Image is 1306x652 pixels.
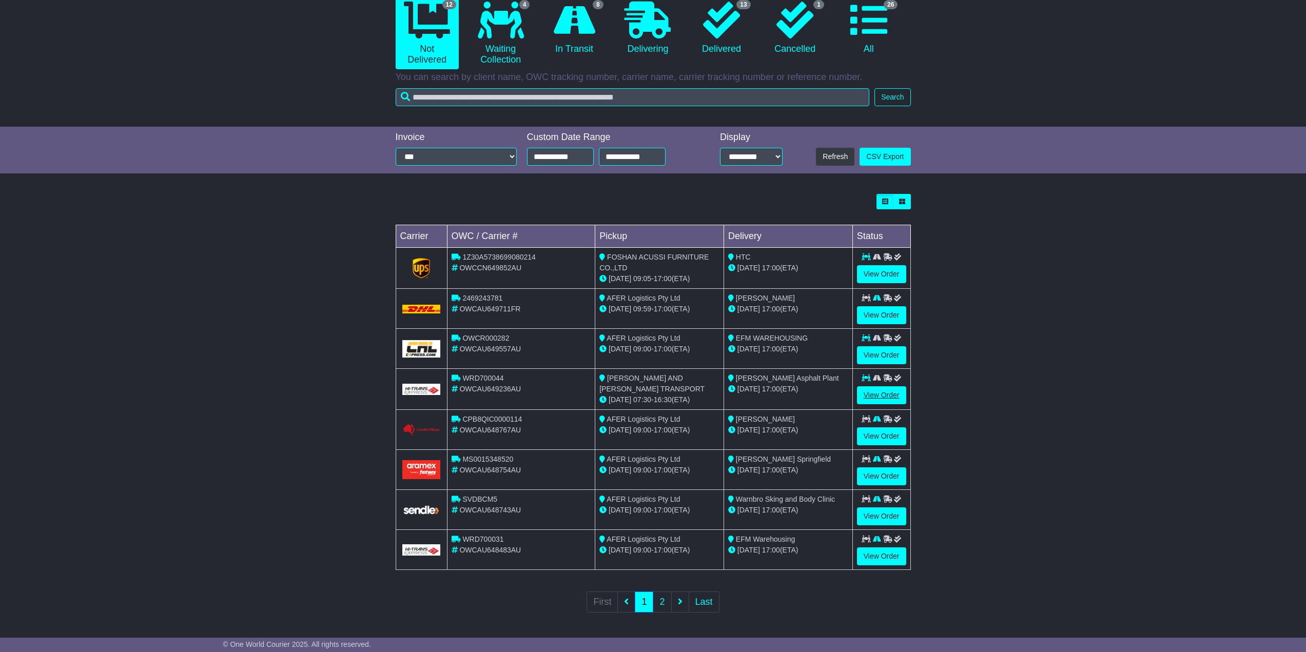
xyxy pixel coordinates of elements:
[599,505,719,516] div: - (ETA)
[736,535,795,543] span: EFM Warehousing
[599,304,719,314] div: - (ETA)
[599,465,719,476] div: - (ETA)
[459,264,521,272] span: OWCCN649852AU
[728,263,848,273] div: (ETA)
[653,591,671,613] a: 2
[874,88,910,106] button: Search
[857,346,906,364] a: View Order
[633,305,651,313] span: 09:59
[462,415,522,423] span: CPB8QIC0000114
[857,306,906,324] a: View Order
[737,305,760,313] span: [DATE]
[720,132,783,143] div: Display
[633,466,651,474] span: 09:00
[762,305,780,313] span: 17:00
[462,455,513,463] span: MS0015348520
[462,535,503,543] span: WRD700031
[396,225,447,248] td: Carrier
[459,546,521,554] span: OWCAU648483AU
[609,466,631,474] span: [DATE]
[609,506,631,514] span: [DATE]
[654,426,672,434] span: 17:00
[607,334,680,342] span: AFER Logistics Pty Ltd
[527,132,692,143] div: Custom Date Range
[459,305,520,313] span: OWCAU649711FR
[459,466,521,474] span: OWCAU648754AU
[633,345,651,353] span: 09:00
[857,386,906,404] a: View Order
[737,506,760,514] span: [DATE]
[609,546,631,554] span: [DATE]
[633,426,651,434] span: 09:00
[396,132,517,143] div: Invoice
[633,396,651,404] span: 07:30
[852,225,910,248] td: Status
[654,546,672,554] span: 17:00
[762,546,780,554] span: 17:00
[762,426,780,434] span: 17:00
[857,547,906,565] a: View Order
[607,415,680,423] span: AFER Logistics Pty Ltd
[728,344,848,354] div: (ETA)
[736,253,751,261] span: HTC
[402,544,441,556] img: GetCarrierServiceLogo
[654,506,672,514] span: 17:00
[728,545,848,556] div: (ETA)
[737,264,760,272] span: [DATE]
[402,340,441,358] img: GetCarrierServiceLogo
[462,253,535,261] span: 1Z30A5738699080214
[402,384,441,395] img: GetCarrierServiceLogo
[595,225,724,248] td: Pickup
[857,507,906,525] a: View Order
[857,265,906,283] a: View Order
[609,426,631,434] span: [DATE]
[728,465,848,476] div: (ETA)
[728,304,848,314] div: (ETA)
[413,258,430,279] img: GetCarrierServiceLogo
[736,495,835,503] span: Warnbro Sking and Body Clinic
[762,466,780,474] span: 17:00
[737,385,760,393] span: [DATE]
[607,455,680,463] span: AFER Logistics Pty Ltd
[737,466,760,474] span: [DATE]
[609,274,631,283] span: [DATE]
[462,495,497,503] span: SVDBCM5
[402,505,441,516] img: GetCarrierServiceLogo
[762,506,780,514] span: 17:00
[736,455,831,463] span: [PERSON_NAME] Springfield
[736,415,795,423] span: [PERSON_NAME]
[762,385,780,393] span: 17:00
[462,334,509,342] span: OWCR000282
[728,425,848,436] div: (ETA)
[459,506,521,514] span: OWCAU648743AU
[599,394,719,405] div: - (ETA)
[736,374,839,382] span: [PERSON_NAME] Asphalt Plant
[396,72,911,83] p: You can search by client name, OWC tracking number, carrier name, carrier tracking number or refe...
[633,546,651,554] span: 09:00
[447,225,595,248] td: OWC / Carrier #
[857,467,906,485] a: View Order
[724,225,852,248] td: Delivery
[599,545,719,556] div: - (ETA)
[736,294,795,302] span: [PERSON_NAME]
[609,305,631,313] span: [DATE]
[459,426,521,434] span: OWCAU648767AU
[459,385,521,393] span: OWCAU649236AU
[462,294,502,302] span: 2469243781
[633,274,651,283] span: 09:05
[402,460,441,479] img: Aramex.png
[607,495,680,503] span: AFER Logistics Pty Ltd
[654,396,672,404] span: 16:30
[609,345,631,353] span: [DATE]
[402,305,441,313] img: DHL.png
[654,305,672,313] span: 17:00
[462,374,503,382] span: WRD700044
[599,374,705,393] span: [PERSON_NAME] AND [PERSON_NAME] TRANSPORT
[762,345,780,353] span: 17:00
[728,384,848,394] div: (ETA)
[607,535,680,543] span: AFER Logistics Pty Ltd
[860,148,910,166] a: CSV Export
[654,274,672,283] span: 17:00
[599,425,719,436] div: - (ETA)
[633,506,651,514] span: 09:00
